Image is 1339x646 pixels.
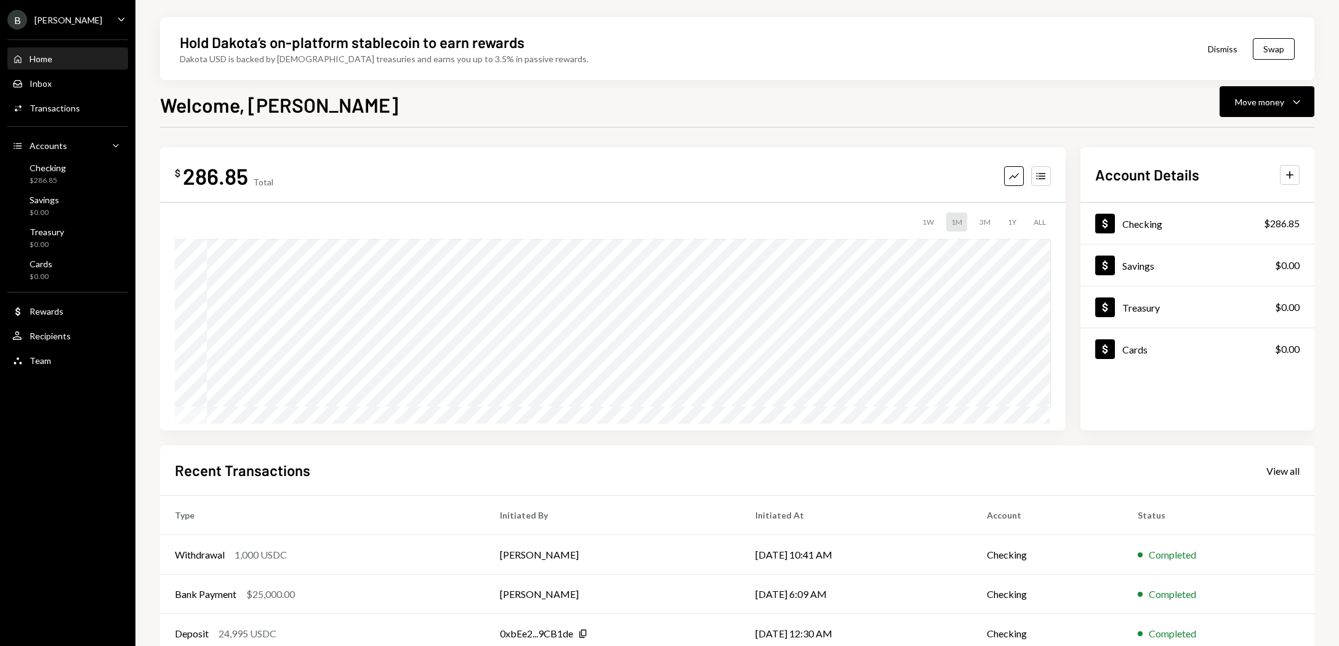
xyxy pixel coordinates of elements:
div: $0.00 [1275,342,1300,357]
a: Inbox [7,72,128,94]
td: [PERSON_NAME] [485,535,741,575]
th: Status [1123,496,1314,535]
div: Deposit [175,626,209,641]
div: Checking [30,163,66,173]
th: Type [160,496,485,535]
div: Bank Payment [175,587,236,602]
h2: Recent Transactions [175,460,310,480]
th: Initiated At [741,496,972,535]
div: Home [30,54,52,64]
a: Transactions [7,97,128,119]
div: $0.00 [30,208,59,218]
a: Cards$0.00 [1080,328,1314,369]
div: $286.85 [1264,216,1300,231]
div: [PERSON_NAME] [34,15,102,25]
div: $25,000.00 [246,587,295,602]
div: Cards [30,259,52,269]
div: $ [175,167,180,179]
th: Initiated By [485,496,741,535]
div: 1Y [1003,212,1021,232]
div: 0xbEe2...9CB1de [500,626,573,641]
div: ALL [1029,212,1051,232]
div: Completed [1149,547,1196,562]
div: 1M [946,212,967,232]
div: Inbox [30,78,52,89]
div: Transactions [30,103,80,113]
div: Cards [1122,344,1148,355]
div: View all [1266,465,1300,477]
h2: Account Details [1095,164,1199,185]
th: Account [972,496,1124,535]
td: [PERSON_NAME] [485,575,741,614]
div: Checking [1122,218,1162,230]
div: Accounts [30,140,67,151]
a: Checking$286.85 [1080,203,1314,244]
a: Recipients [7,325,128,347]
td: [DATE] 6:09 AM [741,575,972,614]
button: Swap [1253,38,1295,60]
div: $0.00 [30,240,64,250]
a: Team [7,349,128,371]
div: Team [30,355,51,366]
div: Savings [1122,260,1154,272]
div: $0.00 [1275,300,1300,315]
h1: Welcome, [PERSON_NAME] [160,92,398,117]
button: Move money [1220,86,1314,117]
td: Checking [972,575,1124,614]
td: [DATE] 10:41 AM [741,535,972,575]
a: Savings$0.00 [1080,244,1314,286]
div: Withdrawal [175,547,225,562]
div: 1,000 USDC [235,547,287,562]
div: Total [253,177,273,187]
td: Checking [972,535,1124,575]
div: Completed [1149,626,1196,641]
div: Treasury [1122,302,1160,313]
a: Treasury$0.00 [1080,286,1314,328]
div: Move money [1235,95,1284,108]
button: Dismiss [1192,34,1253,63]
div: $286.85 [30,176,66,186]
div: 1W [917,212,939,232]
div: Dakota USD is backed by [DEMOGRAPHIC_DATA] treasuries and earns you up to 3.5% in passive rewards. [180,52,589,65]
div: Completed [1149,587,1196,602]
a: Cards$0.00 [7,255,128,285]
div: 24,995 USDC [219,626,276,641]
div: Recipients [30,331,71,341]
div: $0.00 [1275,258,1300,273]
div: 3M [975,212,995,232]
div: 286.85 [183,162,248,190]
a: View all [1266,464,1300,477]
a: Accounts [7,134,128,156]
a: Checking$286.85 [7,159,128,188]
div: Rewards [30,306,63,317]
a: Savings$0.00 [7,191,128,220]
div: Treasury [30,227,64,237]
div: B [7,10,27,30]
div: Hold Dakota’s on-platform stablecoin to earn rewards [180,32,525,52]
div: Savings [30,195,59,205]
a: Home [7,47,128,70]
a: Treasury$0.00 [7,223,128,252]
div: $0.00 [30,272,52,282]
a: Rewards [7,300,128,322]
